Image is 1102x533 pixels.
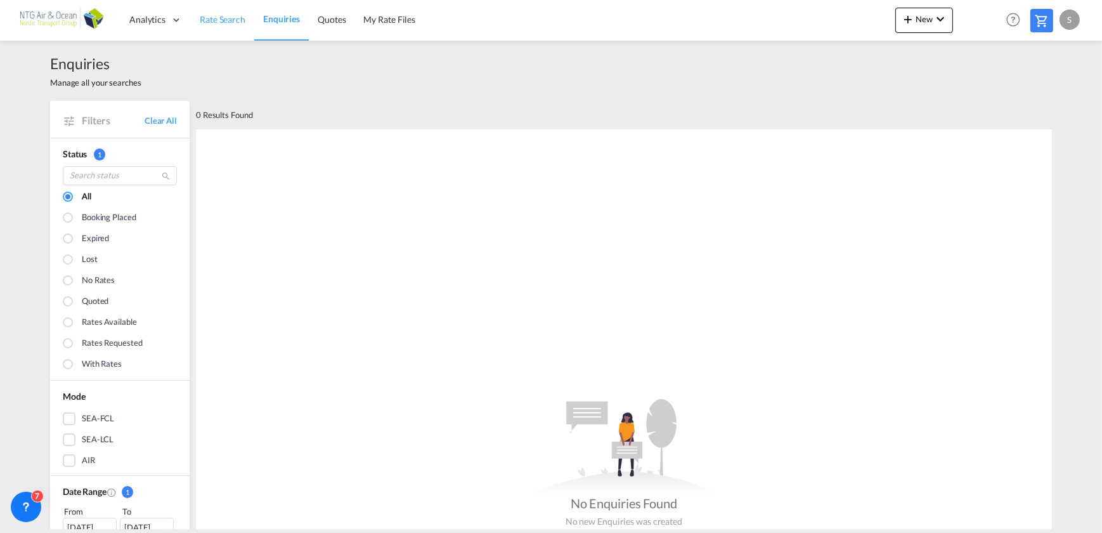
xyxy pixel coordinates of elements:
div: No Enquiries Found [571,494,677,512]
span: Enquiries [50,53,141,74]
span: 1 [94,148,105,161]
span: Quotes [318,14,346,25]
span: 1 [122,486,133,498]
span: Status [63,148,87,159]
div: SEA-LCL [82,433,113,446]
div: No new Enquiries was created [566,512,682,528]
div: Expired [82,232,109,246]
div: Quoted [82,295,108,309]
input: Search status [63,166,177,185]
div: Rates available [82,316,137,330]
img: af31b1c0b01f11ecbc353f8e72265e29.png [19,6,105,34]
span: Manage all your searches [50,77,141,88]
span: Mode [63,391,86,402]
div: All [82,190,91,204]
md-checkbox: SEA-LCL [63,433,177,446]
span: Enquiries [263,13,300,24]
div: With rates [82,358,122,372]
a: Clear All [145,115,177,126]
md-icon: icon-plus 400-fg [900,11,916,27]
div: No rates [82,274,115,288]
span: Analytics [129,13,165,26]
div: SEA-FCL [82,412,114,425]
div: S [1060,10,1080,30]
div: Help [1002,9,1030,32]
span: Rate Search [200,14,245,25]
md-icon: Created On [107,487,117,497]
div: To [122,505,178,518]
div: Lost [82,253,98,267]
div: 0 Results Found [196,101,253,129]
span: Filters [82,114,145,128]
button: icon-plus 400-fgNewicon-chevron-down [895,8,953,33]
md-checkbox: SEA-FCL [63,412,177,425]
md-icon: icon-chevron-down [933,11,948,27]
span: My Rate Files [364,14,416,25]
md-icon: icon-magnify [161,171,171,181]
span: New [900,14,948,24]
span: Date Range [63,486,107,497]
md-checkbox: AIR [63,454,177,467]
md-icon: assets/icons/custom/empty_quotes.svg [529,399,719,494]
div: Booking placed [82,211,136,225]
div: From [63,505,119,518]
div: Rates Requested [82,337,143,351]
span: Help [1002,9,1024,30]
div: AIR [82,454,95,467]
